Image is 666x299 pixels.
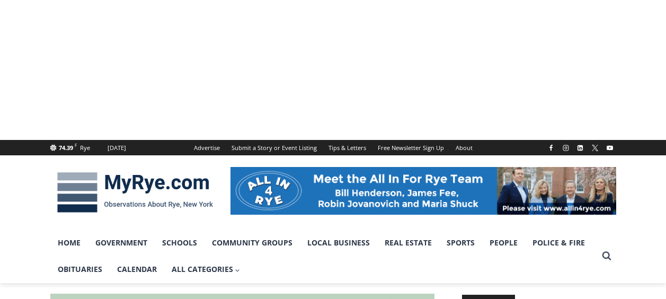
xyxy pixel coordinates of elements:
[50,230,88,256] a: Home
[300,230,377,256] a: Local Business
[188,140,226,155] a: Advertise
[589,142,601,154] a: X
[205,230,300,256] a: Community Groups
[439,230,482,256] a: Sports
[226,140,323,155] a: Submit a Story or Event Listing
[80,143,90,153] div: Rye
[597,247,616,266] button: View Search Form
[155,230,205,256] a: Schools
[450,140,478,155] a: About
[603,142,616,154] a: YouTube
[108,143,126,153] div: [DATE]
[545,142,557,154] a: Facebook
[525,230,592,256] a: Police & Fire
[172,263,241,275] span: All Categories
[75,142,77,148] span: F
[323,140,372,155] a: Tips & Letters
[88,230,155,256] a: Government
[574,142,587,154] a: Linkedin
[164,256,248,283] a: All Categories
[377,230,439,256] a: Real Estate
[560,142,572,154] a: Instagram
[110,256,164,283] a: Calendar
[372,140,450,155] a: Free Newsletter Sign Up
[50,230,597,283] nav: Primary Navigation
[50,165,220,220] img: MyRye.com
[59,144,73,152] span: 74.39
[188,140,478,155] nav: Secondary Navigation
[50,256,110,283] a: Obituaries
[482,230,525,256] a: People
[230,167,616,215] img: All in for Rye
